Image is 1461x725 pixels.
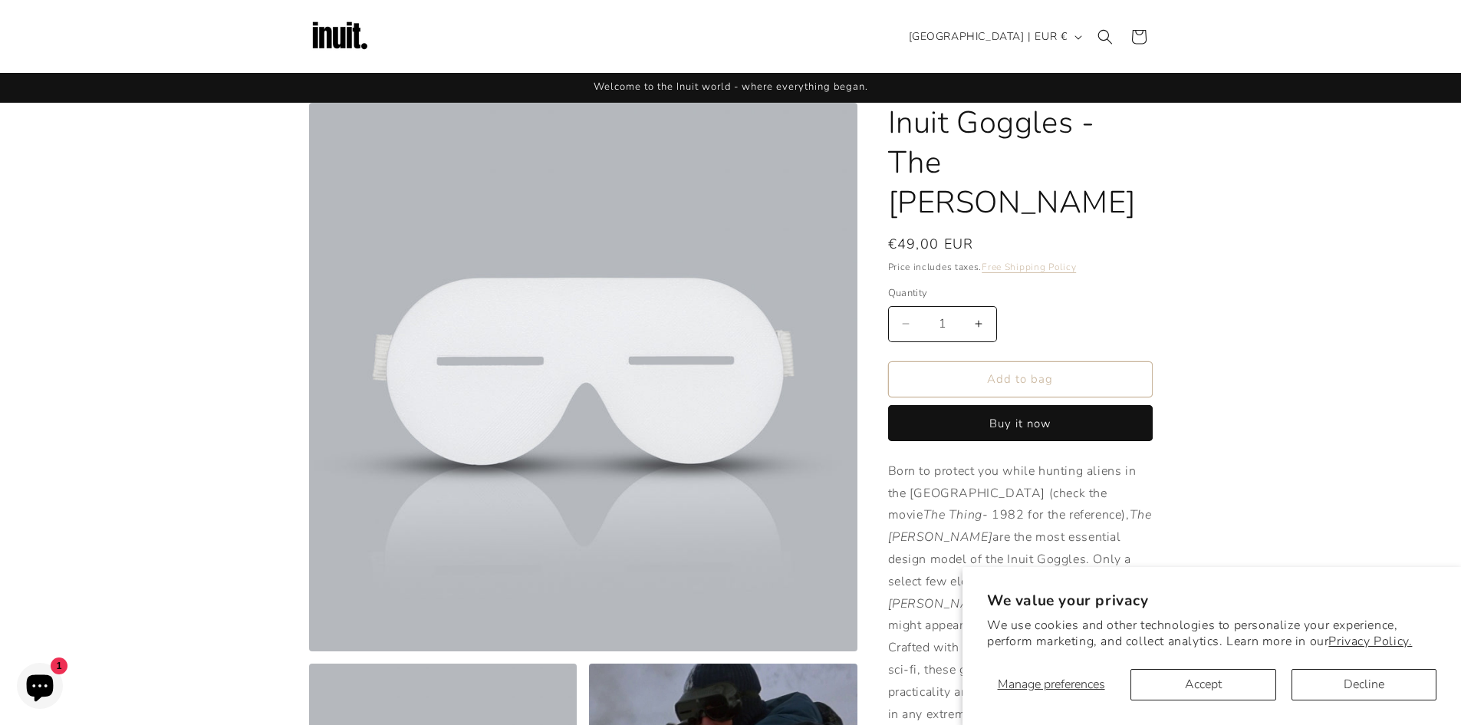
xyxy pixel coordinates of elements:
button: Buy it now [888,405,1153,441]
label: Quantity [888,286,1153,302]
summary: Search [1088,20,1122,54]
button: Decline [1292,669,1436,700]
a: Free Shipping Policy [982,261,1076,273]
h1: Inuit Goggles - The [PERSON_NAME] [888,103,1153,222]
button: Add to bag [888,361,1153,397]
button: Accept [1130,669,1275,700]
button: Manage preferences [987,669,1115,700]
h2: We value your privacy [987,592,1436,611]
em: The [PERSON_NAME] [888,573,1094,612]
p: We use cookies and other technologies to personalize your experience, perform marketing, and coll... [987,618,1436,650]
img: Inuit Logo [309,6,370,68]
span: Manage preferences [998,676,1105,693]
em: The Thing [923,506,982,523]
div: Price includes taxes. [888,259,1153,275]
a: Privacy Policy. [1328,633,1412,650]
button: [GEOGRAPHIC_DATA] | EUR € [900,22,1088,51]
span: [GEOGRAPHIC_DATA] | EUR € [909,28,1068,44]
inbox-online-store-chat: Shopify online store chat [12,663,67,713]
div: Announcement [309,73,1153,102]
span: Welcome to the Inuit world - where everything began. [594,80,868,94]
span: €49,00 EUR [888,234,974,255]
